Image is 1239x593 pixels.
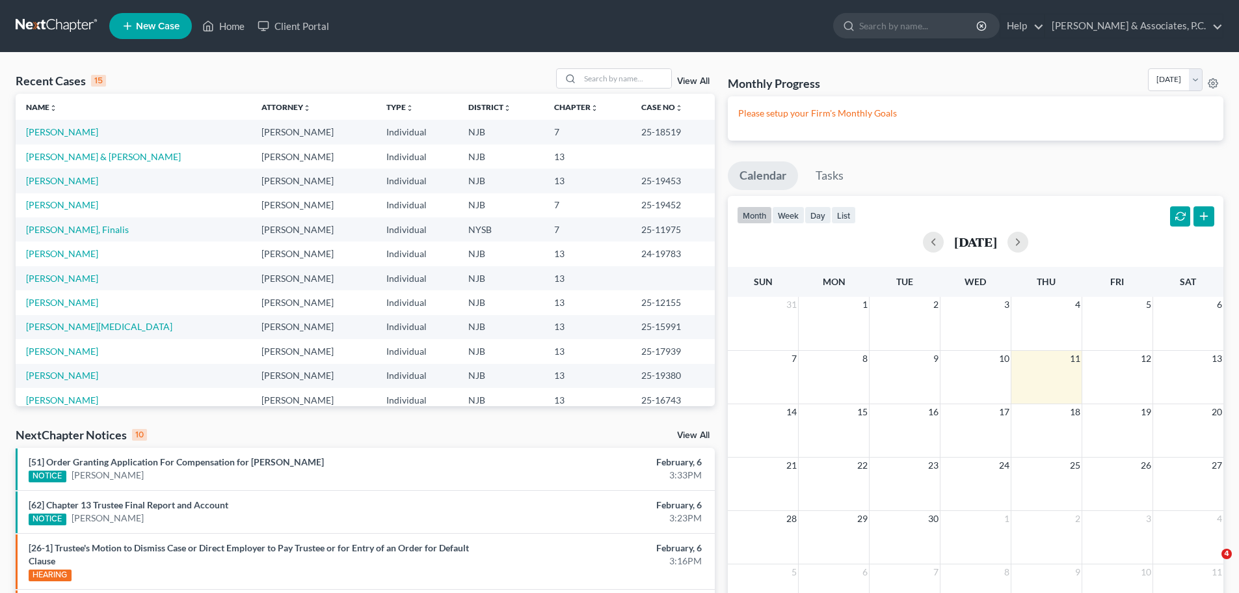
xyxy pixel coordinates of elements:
[544,120,631,144] td: 7
[458,169,544,193] td: NJB
[251,315,376,339] td: [PERSON_NAME]
[1074,297,1082,312] span: 4
[631,339,715,363] td: 25-17939
[544,241,631,266] td: 13
[458,388,544,412] td: NJB
[132,429,147,441] div: 10
[376,120,458,144] td: Individual
[16,427,147,443] div: NextChapter Notices
[458,364,544,388] td: NJB
[29,471,66,482] div: NOTICE
[26,224,129,235] a: [PERSON_NAME], Finalis
[1074,511,1082,527] span: 2
[1145,511,1152,527] span: 3
[486,512,702,525] div: 3:23PM
[785,511,798,527] span: 28
[1210,458,1223,473] span: 27
[932,351,940,366] span: 9
[631,315,715,339] td: 25-15991
[631,290,715,314] td: 25-12155
[29,542,469,566] a: [26-1] Trustee's Motion to Dismiss Case or Direct Employer to Pay Trustee or for Entry of an Orde...
[1216,511,1223,527] span: 4
[29,456,324,467] a: [51] Order Granting Application For Compensation for [PERSON_NAME]
[631,241,715,266] td: 24-19783
[728,161,798,190] a: Calendar
[458,290,544,314] td: NJB
[544,339,631,363] td: 13
[1074,564,1082,580] span: 9
[49,104,57,112] i: unfold_more
[544,193,631,217] td: 7
[965,276,986,287] span: Wed
[26,151,181,162] a: [PERSON_NAME] & [PERSON_NAME]
[631,120,715,144] td: 25-18519
[406,104,414,112] i: unfold_more
[859,14,978,38] input: Search by name...
[72,469,144,482] a: [PERSON_NAME]
[785,404,798,420] span: 14
[458,193,544,217] td: NJB
[785,458,798,473] span: 21
[196,14,251,38] a: Home
[591,104,598,112] i: unfold_more
[675,104,683,112] i: unfold_more
[544,217,631,241] td: 7
[1069,458,1082,473] span: 25
[1003,297,1011,312] span: 3
[677,77,710,86] a: View All
[26,126,98,137] a: [PERSON_NAME]
[486,555,702,568] div: 3:16PM
[376,364,458,388] td: Individual
[641,102,683,112] a: Case Nounfold_more
[1139,458,1152,473] span: 26
[251,217,376,241] td: [PERSON_NAME]
[486,469,702,482] div: 3:33PM
[458,241,544,266] td: NJB
[856,458,869,473] span: 22
[1139,404,1152,420] span: 19
[458,120,544,144] td: NJB
[136,21,180,31] span: New Case
[738,107,1213,120] p: Please setup your Firm's Monthly Goals
[544,364,631,388] td: 13
[26,321,172,332] a: [PERSON_NAME][MEDICAL_DATA]
[486,456,702,469] div: February, 6
[1216,297,1223,312] span: 6
[1045,14,1223,38] a: [PERSON_NAME] & Associates, P.C.
[26,199,98,210] a: [PERSON_NAME]
[790,351,798,366] span: 7
[458,145,544,169] td: NJB
[486,499,702,512] div: February, 6
[805,206,831,224] button: day
[631,364,715,388] td: 25-19380
[544,290,631,314] td: 13
[251,388,376,412] td: [PERSON_NAME]
[458,266,544,290] td: NJB
[580,69,671,88] input: Search by name...
[1195,549,1226,580] iframe: Intercom live chat
[861,351,869,366] span: 8
[927,458,940,473] span: 23
[251,290,376,314] td: [PERSON_NAME]
[26,102,57,112] a: Nameunfold_more
[1069,404,1082,420] span: 18
[1069,351,1082,366] span: 11
[998,458,1011,473] span: 24
[1000,14,1044,38] a: Help
[91,75,106,87] div: 15
[376,169,458,193] td: Individual
[823,276,846,287] span: Mon
[932,297,940,312] span: 2
[72,512,144,525] a: [PERSON_NAME]
[29,514,66,525] div: NOTICE
[458,217,544,241] td: NYSB
[544,169,631,193] td: 13
[1210,351,1223,366] span: 13
[544,315,631,339] td: 13
[26,346,98,357] a: [PERSON_NAME]
[804,161,855,190] a: Tasks
[251,364,376,388] td: [PERSON_NAME]
[376,315,458,339] td: Individual
[927,511,940,527] span: 30
[251,266,376,290] td: [PERSON_NAME]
